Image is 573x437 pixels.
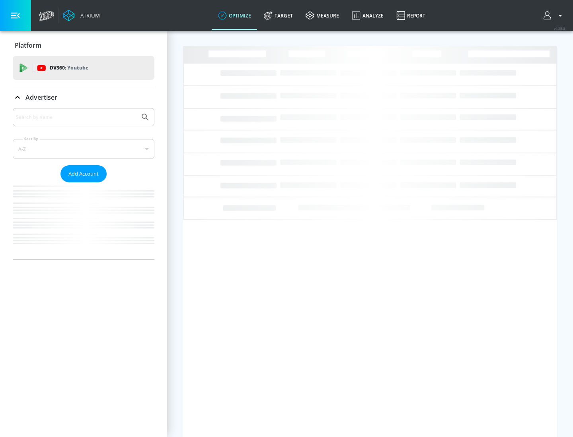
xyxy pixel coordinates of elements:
p: Youtube [67,64,88,72]
a: Atrium [63,10,100,21]
p: DV360: [50,64,88,72]
div: A-Z [13,139,154,159]
a: optimize [212,1,257,30]
span: Add Account [68,169,99,178]
input: Search by name [16,112,136,122]
div: Advertiser [13,86,154,108]
button: Add Account [60,165,107,182]
div: DV360: Youtube [13,56,154,80]
p: Advertiser [25,93,57,102]
p: Platform [15,41,41,50]
nav: list of Advertiser [13,182,154,259]
span: v 4.28.0 [554,26,565,31]
a: Analyze [345,1,390,30]
a: measure [299,1,345,30]
a: Target [257,1,299,30]
div: Platform [13,34,154,56]
label: Sort By [23,136,40,141]
div: Atrium [77,12,100,19]
div: Advertiser [13,108,154,259]
a: Report [390,1,432,30]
